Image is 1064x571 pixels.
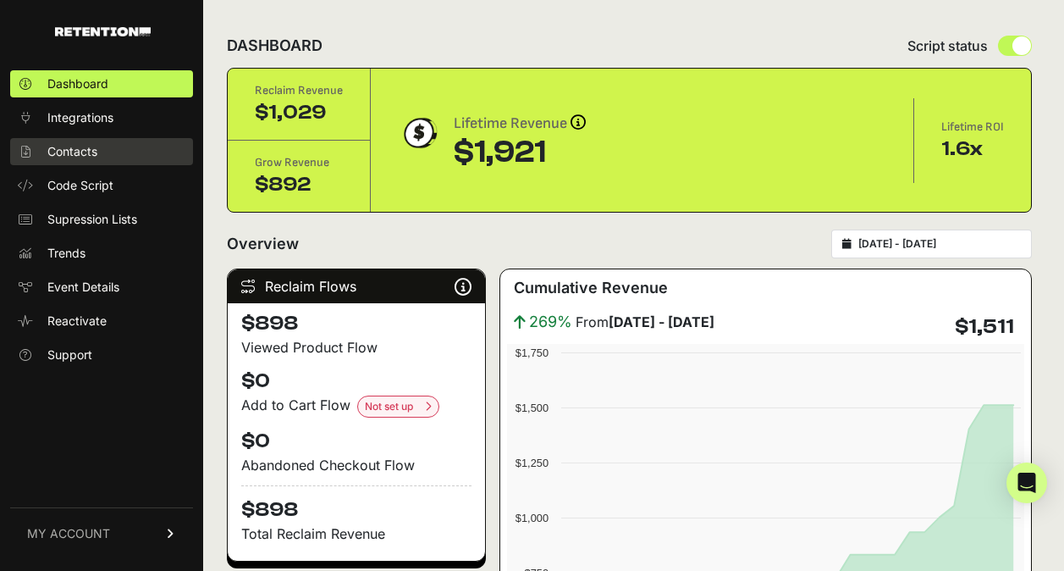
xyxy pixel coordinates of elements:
[241,455,471,475] div: Abandoned Checkout Flow
[10,206,193,233] a: Supression Lists
[515,402,549,414] text: $1,500
[47,177,113,194] span: Code Script
[47,109,113,126] span: Integrations
[609,313,714,330] strong: [DATE] - [DATE]
[227,34,323,58] h2: DASHBOARD
[941,119,1004,136] div: Lifetime ROI
[941,136,1004,163] div: 1.6x
[47,346,92,363] span: Support
[241,368,471,395] h4: $0
[10,341,193,369] a: Support
[515,346,549,359] text: $1,750
[241,395,471,418] div: Add to Cart Flow
[27,525,110,542] span: MY ACCOUNT
[10,70,193,97] a: Dashboard
[228,269,485,303] div: Reclaim Flows
[10,507,193,559] a: MY ACCOUNT
[255,171,343,198] div: $892
[47,211,137,228] span: Supression Lists
[10,138,193,165] a: Contacts
[255,82,343,99] div: Reclaim Revenue
[515,457,549,469] text: $1,250
[47,313,107,330] span: Reactivate
[955,313,1014,341] h4: $1,511
[1006,463,1047,503] div: Open Intercom Messenger
[241,310,471,337] h4: $898
[227,232,299,256] h2: Overview
[47,245,85,262] span: Trends
[47,75,108,92] span: Dashboard
[241,485,471,524] h4: $898
[10,172,193,199] a: Code Script
[255,99,343,126] div: $1,029
[47,279,119,296] span: Event Details
[10,274,193,301] a: Event Details
[398,112,440,154] img: dollar-coin-05c43ed7efb7bc0c12610022525b4bbbb207c7efeef5aecc26f025e68dcafac9.png
[10,240,193,267] a: Trends
[514,276,668,300] h3: Cumulative Revenue
[10,308,193,335] a: Reactivate
[55,27,151,36] img: Retention.com
[454,136,586,169] div: $1,921
[241,524,471,544] p: Total Reclaim Revenue
[241,428,471,455] h4: $0
[907,36,988,56] span: Script status
[241,337,471,358] div: Viewed Product Flow
[529,310,572,334] span: 269%
[255,154,343,171] div: Grow Revenue
[47,143,97,160] span: Contacts
[454,112,586,136] div: Lifetime Revenue
[576,312,714,332] span: From
[10,104,193,131] a: Integrations
[515,512,549,524] text: $1,000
